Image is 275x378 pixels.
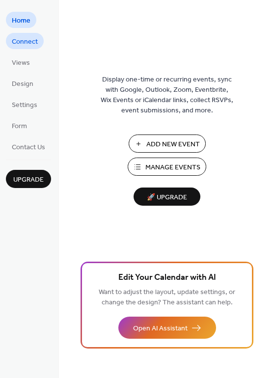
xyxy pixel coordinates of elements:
span: Views [12,58,30,68]
span: Connect [12,37,38,47]
span: Want to adjust the layout, update settings, or change the design? The assistant can help. [99,286,235,309]
span: Add New Event [146,139,200,150]
a: Settings [6,96,43,112]
a: Form [6,117,33,134]
a: Connect [6,33,44,49]
span: Settings [12,100,37,110]
a: Design [6,75,39,91]
button: Upgrade [6,170,51,188]
button: Manage Events [128,158,206,176]
span: Manage Events [145,162,200,173]
span: Form [12,121,27,132]
span: Home [12,16,30,26]
button: Open AI Assistant [118,317,216,339]
span: Upgrade [13,175,44,185]
span: Display one-time or recurring events, sync with Google, Outlook, Zoom, Eventbrite, Wix Events or ... [101,75,233,116]
a: Views [6,54,36,70]
span: Edit Your Calendar with AI [118,271,216,285]
a: Contact Us [6,138,51,155]
span: Contact Us [12,142,45,153]
button: 🚀 Upgrade [134,188,200,206]
span: 🚀 Upgrade [139,191,194,204]
span: Design [12,79,33,89]
span: Open AI Assistant [133,324,188,334]
button: Add New Event [129,135,206,153]
a: Home [6,12,36,28]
